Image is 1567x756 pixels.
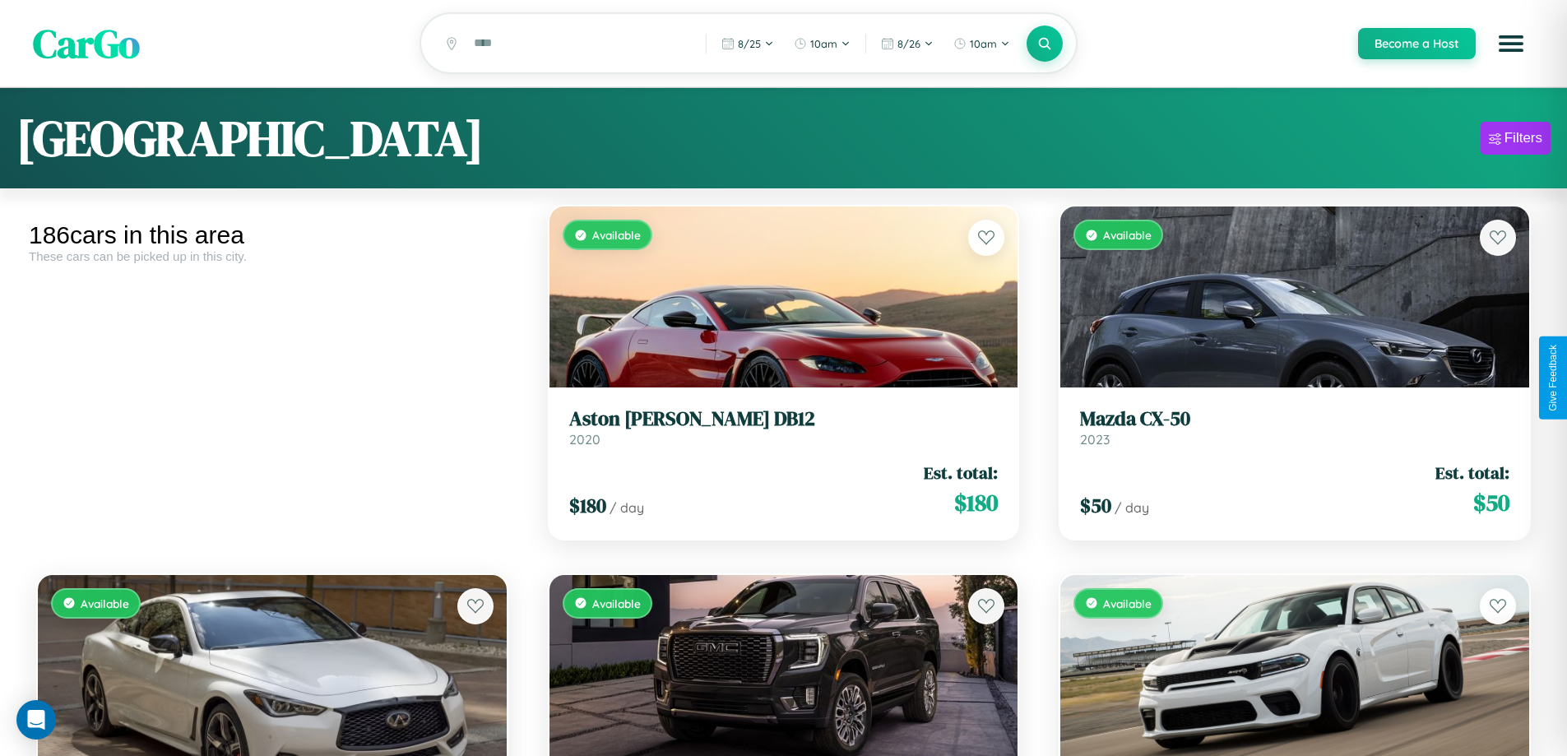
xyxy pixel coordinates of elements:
span: Est. total: [1435,461,1509,485]
span: Available [592,228,641,242]
span: CarGo [33,16,140,71]
button: Filters [1481,122,1551,155]
span: $ 180 [954,486,998,519]
button: 10am [945,30,1018,57]
span: 10am [970,37,997,50]
h3: Mazda CX-50 [1080,407,1509,431]
span: Available [592,596,641,610]
span: $ 50 [1473,486,1509,519]
div: Filters [1504,130,1542,146]
div: 186 cars in this area [29,221,516,249]
span: 10am [810,37,837,50]
span: 8 / 26 [897,37,920,50]
div: Give Feedback [1547,345,1559,411]
a: Mazda CX-502023 [1080,407,1509,448]
span: $ 180 [569,492,606,519]
button: Become a Host [1358,28,1476,59]
button: Open menu [1488,21,1534,67]
span: 8 / 25 [738,37,761,50]
span: Est. total: [924,461,998,485]
a: Aston [PERSON_NAME] DB122020 [569,407,999,448]
span: Available [81,596,129,610]
span: 2020 [569,431,600,448]
button: 8/26 [873,30,942,57]
span: Available [1103,228,1152,242]
span: $ 50 [1080,492,1111,519]
div: These cars can be picked up in this city. [29,249,516,263]
h3: Aston [PERSON_NAME] DB12 [569,407,999,431]
button: 8/25 [713,30,782,57]
span: / day [610,499,644,516]
h1: [GEOGRAPHIC_DATA] [16,104,484,172]
span: / day [1115,499,1149,516]
span: Available [1103,596,1152,610]
span: 2023 [1080,431,1110,448]
div: Open Intercom Messenger [16,700,56,740]
button: 10am [786,30,859,57]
